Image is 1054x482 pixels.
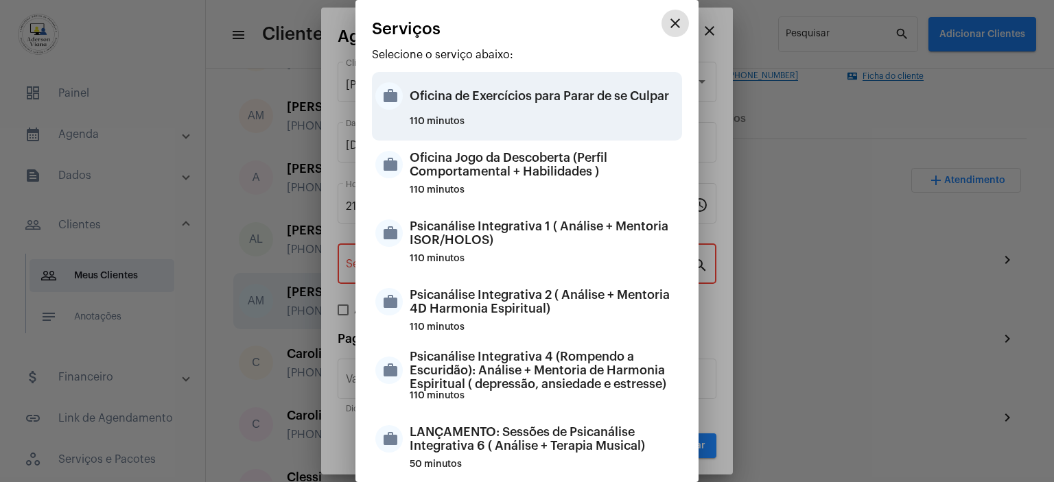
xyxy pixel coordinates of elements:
[410,185,679,206] div: 110 minutos
[375,151,403,178] mat-icon: work
[410,350,679,391] div: Psicanálise Integrativa 4 (Rompendo a Escuridão): Análise + Mentoria de Harmonia Espiritual ( dep...
[372,20,441,38] span: Serviços
[410,418,679,459] div: LANÇAMENTO: Sessões de Psicanálise Integrativa 6 ( Análise + Terapia Musical)
[375,357,403,384] mat-icon: work
[410,254,679,274] div: 110 minutos
[410,117,679,137] div: 110 minutos
[375,288,403,315] mat-icon: work
[410,391,679,411] div: 110 minutos
[410,144,679,185] div: Oficina Jogo da Descoberta (Perfil Comportamental + Habilidades )
[410,459,679,480] div: 50 minutos
[375,82,403,110] mat-icon: work
[667,15,683,32] mat-icon: close
[375,219,403,247] mat-icon: work
[372,49,682,61] p: Selecione o serviço abaixo:
[375,425,403,453] mat-icon: work
[410,281,679,322] div: Psicanálise Integrativa 2 ( Análise + Mentoria 4D Harmonia Espiritual)
[410,75,679,117] div: Oficina de Exercícios para Parar de se Culpar
[410,322,679,343] div: 110 minutos
[410,213,679,254] div: Psicanálise Integrativa 1 ( Análise + Mentoria ISOR/HOLOS)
